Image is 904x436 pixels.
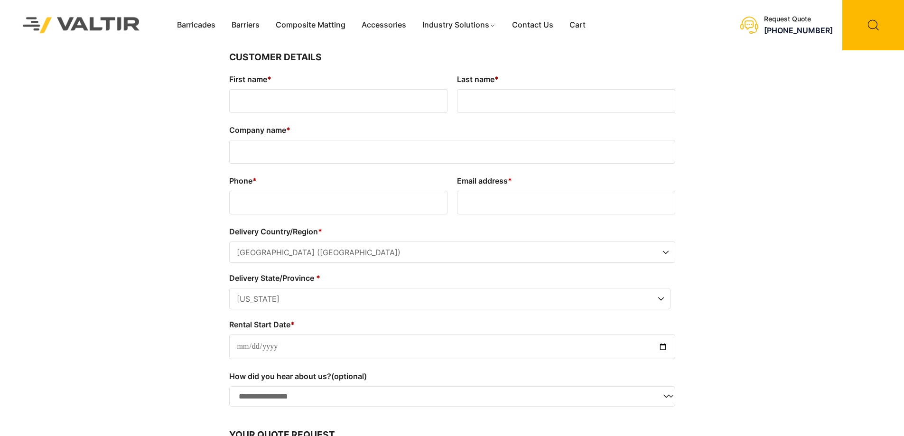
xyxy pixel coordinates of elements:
a: Composite Matting [268,18,354,32]
abbr: required [267,74,271,84]
span: United States (US) [230,242,675,263]
abbr: required [318,227,322,236]
label: Delivery Country/Region [229,224,675,239]
abbr: required [508,176,512,186]
abbr: required [252,176,257,186]
img: Valtir Rentals [10,5,152,45]
label: Phone [229,173,447,188]
label: Last name [457,72,675,87]
label: First name [229,72,447,87]
label: How did you hear about us? [229,369,675,384]
a: Industry Solutions [414,18,504,32]
label: Delivery State/Province [229,270,671,286]
abbr: required [316,273,320,283]
label: Email address [457,173,675,188]
span: (optional) [331,371,367,381]
abbr: required [286,125,290,135]
span: Delivery Country/Region [229,241,675,263]
a: Cart [561,18,594,32]
abbr: required [494,74,499,84]
a: [PHONE_NUMBER] [764,26,833,35]
span: California [230,288,670,310]
a: Barricades [169,18,224,32]
label: Rental Start Date [229,317,675,332]
a: Contact Us [504,18,561,32]
h3: Customer Details [229,50,675,65]
div: Request Quote [764,15,833,23]
span: Delivery State/Province [229,288,671,309]
abbr: required [290,320,295,329]
label: Company name [229,122,675,138]
a: Barriers [224,18,268,32]
a: Accessories [354,18,414,32]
